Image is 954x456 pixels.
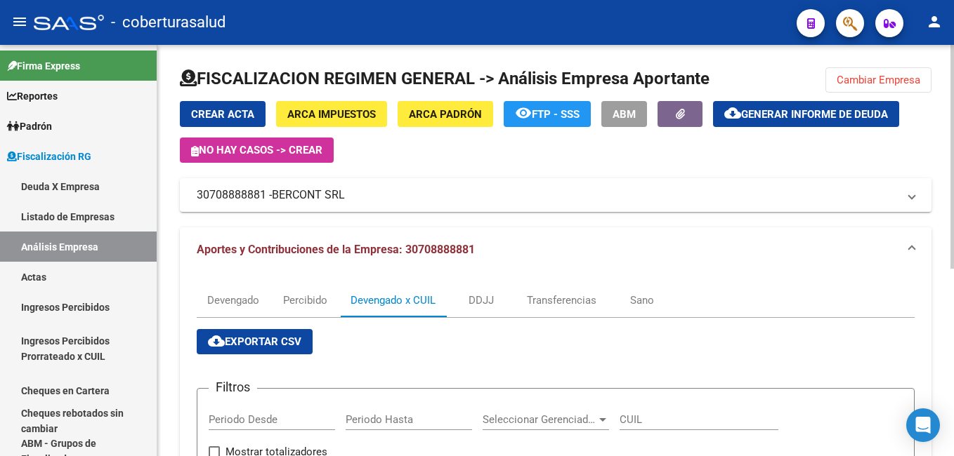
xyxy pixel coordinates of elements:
[180,227,932,272] mat-expansion-panel-header: Aportes y Contribuciones de la Empresa: 30708888881
[469,293,494,308] div: DDJJ
[504,101,591,127] button: FTP - SSS
[272,187,345,203] span: BERCONT SRL
[724,105,741,121] mat-icon: cloud_download
[483,413,596,426] span: Seleccionar Gerenciador
[926,13,943,30] mat-icon: person
[7,119,52,134] span: Padrón
[197,329,313,354] button: Exportar CSV
[351,293,436,308] div: Devengado x CUIL
[197,187,898,203] mat-panel-title: 30708888881 -
[111,7,226,38] span: - coberturasalud
[515,105,532,121] mat-icon: remove_red_eye
[741,108,888,121] span: Generar informe de deuda
[208,335,301,348] span: Exportar CSV
[180,178,932,212] mat-expansion-panel-header: 30708888881 -BERCONT SRL
[180,67,710,90] h1: FISCALIZACION REGIMEN GENERAL -> Análisis Empresa Aportante
[630,293,654,308] div: Sano
[7,88,58,104] span: Reportes
[11,13,28,30] mat-icon: menu
[207,293,259,308] div: Devengado
[613,108,636,121] span: ABM
[209,377,257,397] h3: Filtros
[191,108,254,121] span: Crear Acta
[197,243,475,256] span: Aportes y Contribuciones de la Empresa: 30708888881
[180,138,334,163] button: No hay casos -> Crear
[601,101,647,127] button: ABM
[208,333,225,349] mat-icon: cloud_download
[532,108,580,121] span: FTP - SSS
[906,408,940,442] div: Open Intercom Messenger
[7,149,91,164] span: Fiscalización RG
[287,108,376,121] span: ARCA Impuestos
[409,108,482,121] span: ARCA Padrón
[837,74,920,86] span: Cambiar Empresa
[276,101,387,127] button: ARCA Impuestos
[283,293,327,308] div: Percibido
[191,144,322,156] span: No hay casos -> Crear
[713,101,899,127] button: Generar informe de deuda
[7,58,80,74] span: Firma Express
[398,101,493,127] button: ARCA Padrón
[527,293,596,308] div: Transferencias
[180,101,266,127] button: Crear Acta
[825,67,932,93] button: Cambiar Empresa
